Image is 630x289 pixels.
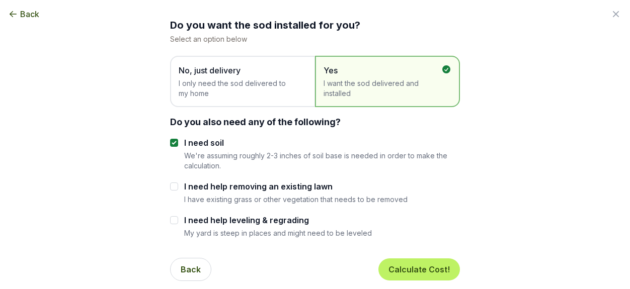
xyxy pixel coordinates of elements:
div: Do you also need any of the following? [170,115,460,129]
span: Yes [324,64,441,76]
span: No, just delivery [179,64,296,76]
p: Select an option below [170,34,460,44]
p: We're assuming roughly 2-3 inches of soil base is needed in order to make the calculation. [184,151,460,170]
button: Back [170,258,211,281]
p: I have existing grass or other vegetation that needs to be removed [184,195,408,204]
span: Back [20,8,39,20]
label: I need help leveling & regrading [184,214,372,226]
button: Calculate Cost! [378,258,460,280]
button: Back [8,8,39,20]
label: I need help removing an existing lawn [184,180,408,192]
span: I want the sod delivered and installed [324,78,441,99]
span: I only need the sod delivered to my home [179,78,296,99]
p: My yard is steep in places and might need to be leveled [184,228,372,238]
label: I need soil [184,137,460,149]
